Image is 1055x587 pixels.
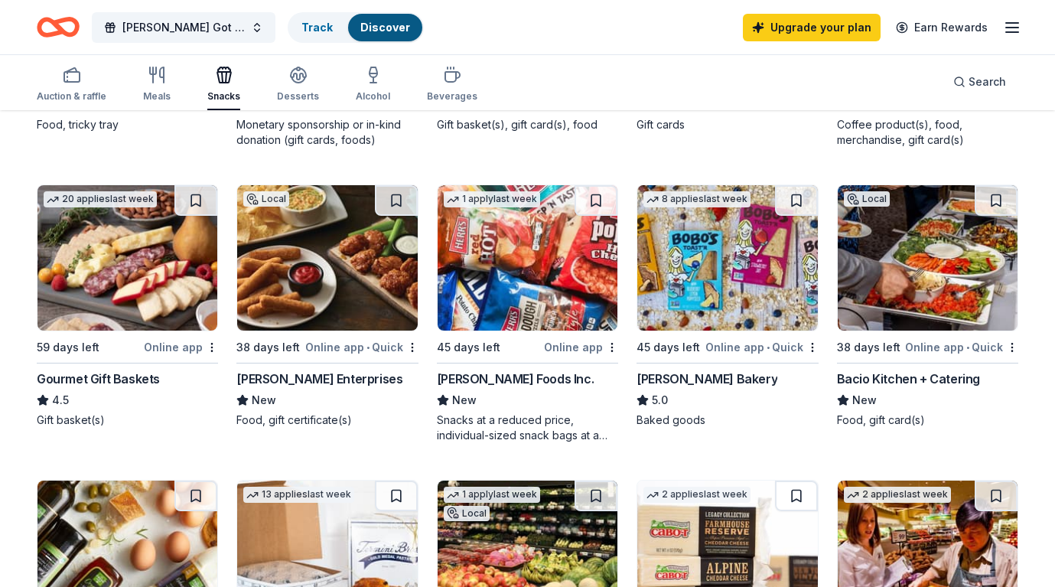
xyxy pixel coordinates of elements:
[705,338,819,357] div: Online app Quick
[637,185,817,331] img: Image for Bobo's Bakery
[44,191,157,207] div: 20 applies last week
[544,338,618,357] div: Online app
[905,338,1018,357] div: Online app Quick
[366,341,370,354] span: •
[837,184,1018,428] a: Image for Bacio Kitchen + CateringLocal38 days leftOnline app•QuickBacio Kitchen + CateringNewFoo...
[252,391,276,409] span: New
[837,413,1018,428] div: Food, gift card(s)
[427,90,477,103] div: Beverages
[652,391,668,409] span: 5.0
[122,18,245,37] span: [PERSON_NAME] Got Talent
[852,391,877,409] span: New
[966,341,969,354] span: •
[444,191,540,207] div: 1 apply last week
[37,185,217,331] img: Image for Gourmet Gift Baskets
[37,184,218,428] a: Image for Gourmet Gift Baskets20 applieslast week59 days leftOnline appGourmet Gift Baskets4.5Gif...
[37,413,218,428] div: Gift basket(s)
[37,60,106,110] button: Auction & raffle
[437,413,618,443] div: Snacks at a reduced price, individual-sized snack bags at a reduced cost
[637,117,818,132] div: Gift cards
[637,370,777,388] div: [PERSON_NAME] Bakery
[438,185,617,331] img: Image for Herr Foods Inc.
[356,60,390,110] button: Alcohol
[37,338,99,357] div: 59 days left
[637,413,818,428] div: Baked goods
[887,14,997,41] a: Earn Rewards
[236,370,402,388] div: [PERSON_NAME] Enterprises
[437,184,618,443] a: Image for Herr Foods Inc.1 applylast week45 days leftOnline app[PERSON_NAME] Foods Inc.NewSnacks ...
[844,191,890,207] div: Local
[356,90,390,103] div: Alcohol
[837,117,1018,148] div: Coffee product(s), food, merchandise, gift card(s)
[37,117,218,132] div: Food, tricky tray
[452,391,477,409] span: New
[437,117,618,132] div: Gift basket(s), gift card(s), food
[92,12,275,43] button: [PERSON_NAME] Got Talent
[143,90,171,103] div: Meals
[37,9,80,45] a: Home
[941,67,1018,97] button: Search
[277,60,319,110] button: Desserts
[207,90,240,103] div: Snacks
[643,191,751,207] div: 8 applies last week
[237,185,417,331] img: Image for Doherty Enterprises
[301,21,333,34] a: Track
[643,487,751,503] div: 2 applies last week
[444,487,540,503] div: 1 apply last week
[743,14,881,41] a: Upgrade your plan
[236,117,418,148] div: Monetary sponsorship or in-kind donation (gift cards, foods)
[637,184,818,428] a: Image for Bobo's Bakery8 applieslast week45 days leftOnline app•Quick[PERSON_NAME] Bakery5.0Baked...
[236,338,300,357] div: 38 days left
[243,191,289,207] div: Local
[767,341,770,354] span: •
[37,90,106,103] div: Auction & raffle
[838,185,1018,331] img: Image for Bacio Kitchen + Catering
[969,73,1006,91] span: Search
[305,338,418,357] div: Online app Quick
[437,370,594,388] div: [PERSON_NAME] Foods Inc.
[243,487,354,503] div: 13 applies last week
[444,506,490,521] div: Local
[277,90,319,103] div: Desserts
[207,60,240,110] button: Snacks
[52,391,69,409] span: 4.5
[437,338,500,357] div: 45 days left
[427,60,477,110] button: Beverages
[637,338,700,357] div: 45 days left
[288,12,424,43] button: TrackDiscover
[844,487,951,503] div: 2 applies last week
[837,370,980,388] div: Bacio Kitchen + Catering
[37,370,160,388] div: Gourmet Gift Baskets
[837,338,900,357] div: 38 days left
[360,21,410,34] a: Discover
[236,413,418,428] div: Food, gift certificate(s)
[236,184,418,428] a: Image for Doherty EnterprisesLocal38 days leftOnline app•Quick[PERSON_NAME] EnterprisesNewFood, g...
[143,60,171,110] button: Meals
[144,338,218,357] div: Online app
